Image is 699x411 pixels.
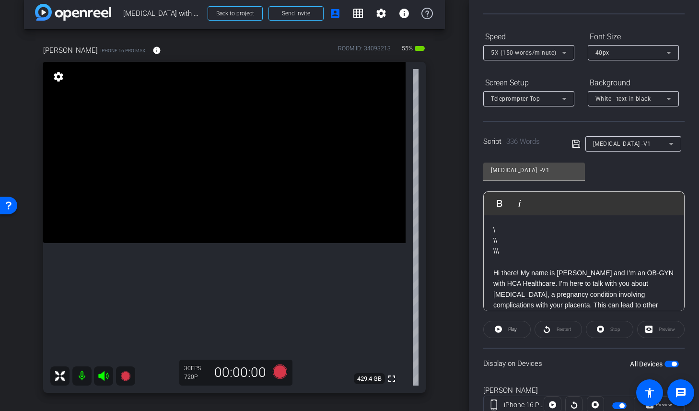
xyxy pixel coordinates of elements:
[35,4,111,21] img: app-logo
[491,164,577,176] input: Title
[191,365,201,372] span: FPS
[483,136,559,147] div: Script
[506,137,540,146] span: 336 Words
[354,373,385,385] span: 429.4 GB
[52,71,65,82] mat-icon: settings
[675,387,687,399] mat-icon: message
[216,10,254,17] span: Back to project
[493,246,675,257] p: \\\
[338,44,391,58] div: ROOM ID: 34093213
[123,4,202,23] span: [MEDICAL_DATA] with Dr. [PERSON_NAME]
[184,364,208,372] div: 30
[483,29,574,45] div: Speed
[493,268,675,321] p: Hi there! My name is [PERSON_NAME] and I’m an OB-GYN with HCA Healthcare. I’m here to talk with y...
[595,95,651,102] span: White - text in black
[483,385,685,396] div: [PERSON_NAME]
[644,387,655,399] mat-icon: accessibility
[491,49,557,56] span: 5X (150 words/minute)
[386,373,397,385] mat-icon: fullscreen
[511,194,529,213] button: Italic (⌘I)
[504,400,544,410] div: iPhone 16 Pro Max
[493,225,675,235] p: \
[282,10,310,17] span: Send invite
[329,8,341,19] mat-icon: account_box
[593,141,651,147] span: [MEDICAL_DATA] -V1
[100,47,145,54] span: iPhone 16 Pro Max
[630,359,664,369] label: All Devices
[375,8,387,19] mat-icon: settings
[493,235,675,246] p: \\
[483,75,574,91] div: Screen Setup
[400,41,414,56] span: 55%
[208,364,272,381] div: 00:00:00
[43,45,98,56] span: [PERSON_NAME]
[595,49,609,56] span: 40px
[508,327,517,332] span: Play
[152,46,161,55] mat-icon: info
[656,402,672,407] span: Preview
[398,8,410,19] mat-icon: info
[352,8,364,19] mat-icon: grid_on
[588,75,679,91] div: Background
[588,29,679,45] div: Font Size
[184,373,208,381] div: 720P
[483,348,685,379] div: Display on Devices
[414,43,426,54] mat-icon: battery_std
